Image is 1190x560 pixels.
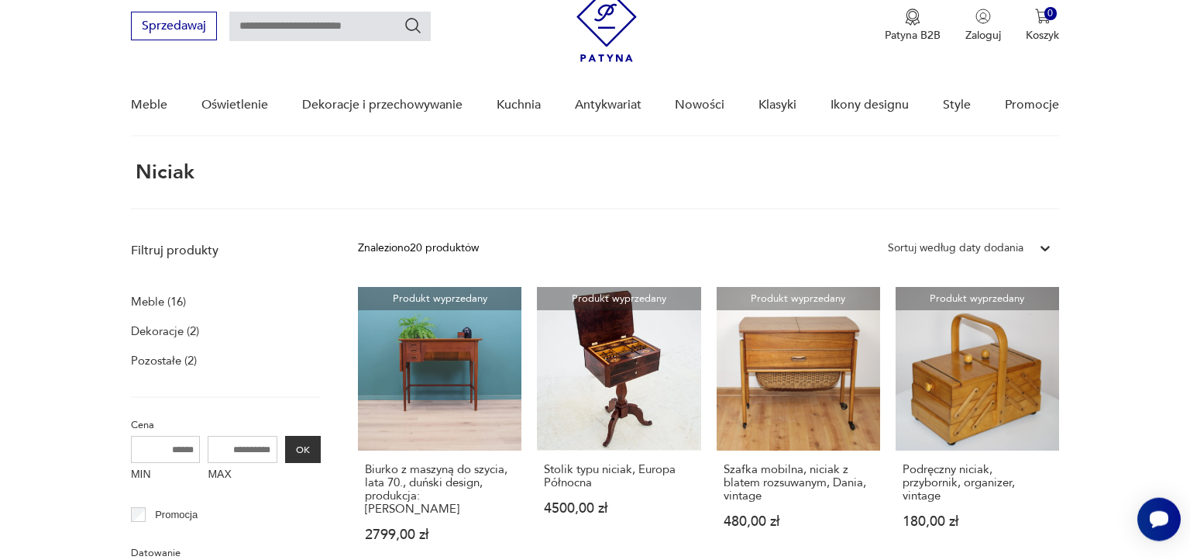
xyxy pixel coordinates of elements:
[885,9,941,43] a: Ikona medaluPatyna B2B
[131,75,167,135] a: Meble
[131,12,217,40] button: Sprzedawaj
[131,320,199,342] a: Dekoracje (2)
[965,9,1001,43] button: Zaloguj
[885,9,941,43] button: Patyna B2B
[724,515,873,528] p: 480,00 zł
[1026,9,1059,43] button: 0Koszyk
[544,463,693,489] h3: Stolik typu niciak, Europa Północna
[131,417,321,434] p: Cena
[285,436,321,463] button: OK
[1137,498,1181,541] iframe: Smartsupp widget button
[155,506,198,524] p: Promocja
[365,528,514,541] p: 2799,00 zł
[724,463,873,503] h3: Szafka mobilna, niciak z blatem rozsuwanym, Dania, vintage
[302,75,463,135] a: Dekoracje i przechowywanie
[358,240,479,257] div: Znaleziono 20 produktów
[131,242,321,259] p: Filtruj produkty
[497,75,541,135] a: Kuchnia
[975,9,991,24] img: Ikonka użytkownika
[131,291,186,313] a: Meble (16)
[888,240,1023,257] div: Sortuj według daty dodania
[131,161,194,183] h1: niciak
[201,75,268,135] a: Oświetlenie
[965,28,1001,43] p: Zaloguj
[905,9,920,26] img: Ikona medalu
[885,28,941,43] p: Patyna B2B
[365,463,514,516] h3: Biurko z maszyną do szycia, lata 70., duński design, produkcja: [PERSON_NAME]
[831,75,909,135] a: Ikony designu
[131,350,197,372] a: Pozostałe (2)
[903,463,1052,503] h3: Podręczny niciak, przybornik, organizer, vintage
[1005,75,1059,135] a: Promocje
[675,75,724,135] a: Nowości
[758,75,796,135] a: Klasyki
[404,16,422,35] button: Szukaj
[903,515,1052,528] p: 180,00 zł
[943,75,971,135] a: Style
[1026,28,1059,43] p: Koszyk
[208,463,277,488] label: MAX
[1044,7,1058,20] div: 0
[1035,9,1051,24] img: Ikona koszyka
[131,463,201,488] label: MIN
[544,502,693,515] p: 4500,00 zł
[131,22,217,33] a: Sprzedawaj
[575,75,641,135] a: Antykwariat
